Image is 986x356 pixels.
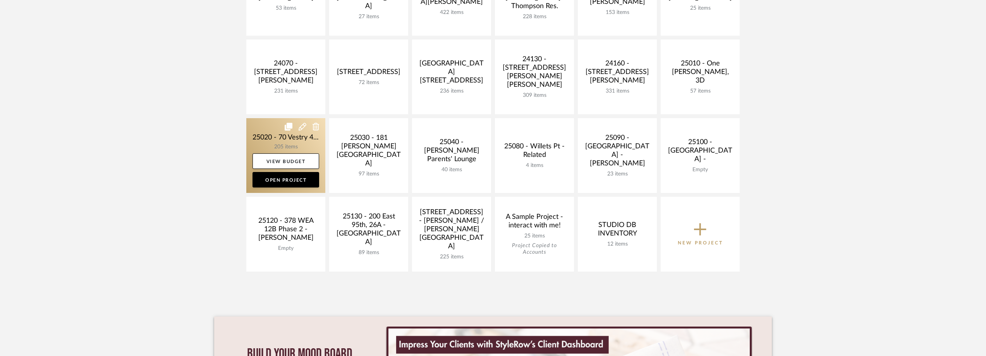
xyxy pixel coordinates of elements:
[584,9,651,16] div: 153 items
[584,171,651,177] div: 23 items
[667,167,733,173] div: Empty
[501,55,568,92] div: 24130 - [STREET_ADDRESS][PERSON_NAME][PERSON_NAME]
[501,162,568,169] div: 4 items
[253,153,319,169] a: View Budget
[501,242,568,256] div: Project Copied to Accounts
[253,172,319,187] a: Open Project
[584,59,651,88] div: 24160 - [STREET_ADDRESS][PERSON_NAME]
[253,245,319,252] div: Empty
[501,213,568,233] div: A Sample Project - interact with me!
[253,88,319,95] div: 231 items
[335,14,402,20] div: 27 items
[667,5,733,12] div: 25 items
[418,167,485,173] div: 40 items
[418,254,485,260] div: 225 items
[501,233,568,239] div: 25 items
[418,88,485,95] div: 236 items
[418,9,485,16] div: 422 items
[418,138,485,167] div: 25040 - [PERSON_NAME] Parents' Lounge
[667,88,733,95] div: 57 items
[661,197,740,272] button: New Project
[501,92,568,99] div: 309 items
[253,217,319,245] div: 25120 - 378 WEA 12B Phase 2 - [PERSON_NAME]
[584,134,651,171] div: 25090 - [GEOGRAPHIC_DATA] - [PERSON_NAME]
[667,59,733,88] div: 25010 - One [PERSON_NAME], 3D
[335,68,402,79] div: [STREET_ADDRESS]
[667,138,733,167] div: 25100 - [GEOGRAPHIC_DATA] -
[418,59,485,88] div: [GEOGRAPHIC_DATA][STREET_ADDRESS]
[678,239,723,247] p: New Project
[584,221,651,241] div: STUDIO DB INVENTORY
[584,88,651,95] div: 331 items
[253,59,319,88] div: 24070 - [STREET_ADDRESS][PERSON_NAME]
[335,212,402,249] div: 25130 - 200 East 95th, 26A - [GEOGRAPHIC_DATA]
[584,241,651,248] div: 12 items
[335,249,402,256] div: 89 items
[335,134,402,171] div: 25030 - 181 [PERSON_NAME][GEOGRAPHIC_DATA]
[501,142,568,162] div: 25080 - Willets Pt - Related
[335,79,402,86] div: 72 items
[501,14,568,20] div: 228 items
[418,208,485,254] div: [STREET_ADDRESS] - [PERSON_NAME] / [PERSON_NAME][GEOGRAPHIC_DATA]
[253,5,319,12] div: 53 items
[335,171,402,177] div: 97 items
